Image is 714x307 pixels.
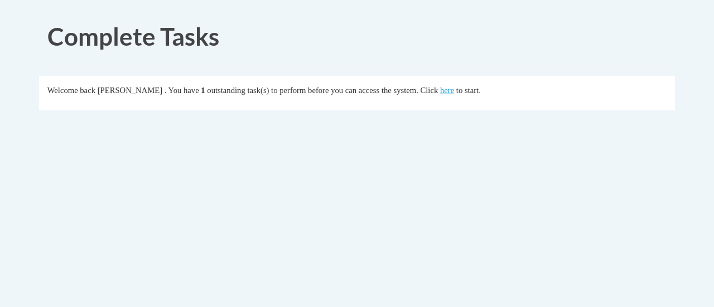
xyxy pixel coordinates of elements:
[440,86,454,95] a: here
[47,86,95,95] span: Welcome back
[165,86,199,95] span: . You have
[201,86,205,95] span: 1
[207,86,438,95] span: outstanding task(s) to perform before you can access the system. Click
[47,22,219,51] span: Complete Tasks
[456,86,481,95] span: to start.
[98,86,162,95] span: [PERSON_NAME]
